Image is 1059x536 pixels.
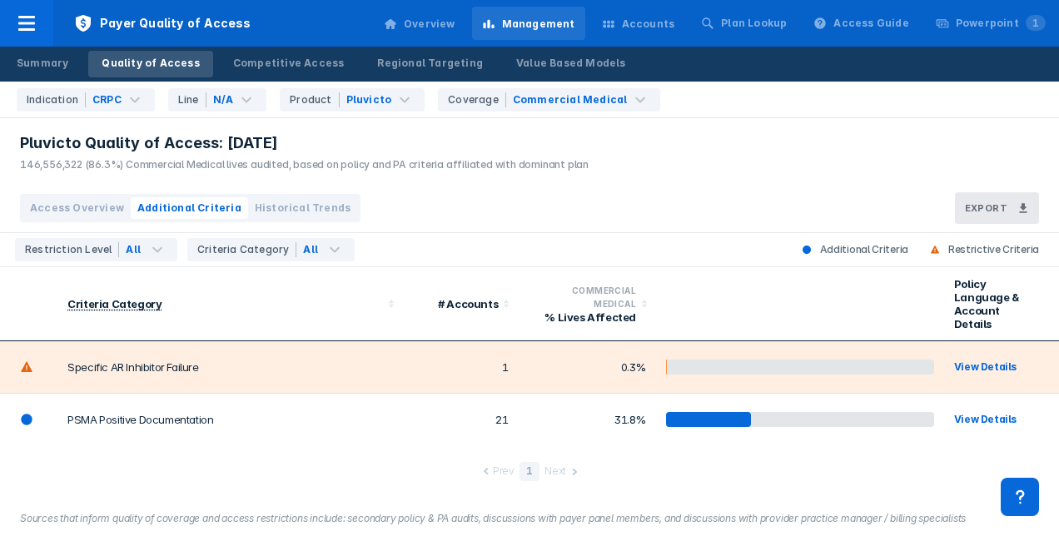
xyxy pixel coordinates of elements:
[721,16,787,31] div: Plan Lookup
[518,341,656,394] td: 0.3%
[137,201,241,216] span: Additional Criteria
[197,242,296,257] div: Criteria Category
[622,17,675,32] div: Accounts
[20,157,589,172] div: 146,556,322 (86.3%) Commercial Medical lives audited, based on policy and PA criteria affiliated ...
[413,297,498,310] div: # Accounts
[23,197,131,219] button: Access Overview
[178,92,206,107] div: Line
[518,394,656,446] td: 31.8%
[404,17,455,32] div: Overview
[965,202,1007,214] h3: Export
[502,17,575,32] div: Management
[88,51,212,77] a: Quality of Access
[1001,478,1039,516] div: Contact Support
[92,92,122,107] div: CRPC
[248,197,357,219] button: Historical Trends
[790,243,918,256] div: Additional Criteria
[346,92,392,107] div: Pluvicto
[255,201,351,216] span: Historical Trends
[233,56,345,71] div: Competitive Access
[503,51,639,77] a: Value Based Models
[403,341,518,394] td: 1
[126,242,141,257] div: All
[102,56,199,71] div: Quality of Access
[918,243,1049,256] div: Restrictive Criteria
[954,359,1029,375] div: View Details
[528,284,636,310] div: Commercial Medical
[956,16,1046,31] div: Powerpoint
[20,511,1039,526] figcaption: Sources that inform quality of coverage and access restrictions include: secondary policy & PA au...
[374,7,465,40] a: Overview
[3,51,82,77] a: Summary
[290,92,339,107] div: Product
[1026,15,1046,31] span: 1
[213,92,234,107] div: N/A
[364,51,496,77] a: Regional Targeting
[472,7,585,40] a: Management
[544,464,566,481] div: Next
[592,7,685,40] a: Accounts
[220,51,358,77] a: Competitive Access
[27,92,86,107] div: Indication
[954,411,1029,428] div: View Details
[377,56,483,71] div: Regional Targeting
[57,394,403,446] td: PSMA Positive Documentation
[57,341,403,394] td: Specific AR Inhibitor Failure
[448,92,506,107] div: Coverage
[131,197,248,219] button: Additional Criteria
[17,56,68,71] div: Summary
[20,133,278,153] span: Pluvicto Quality of Access: [DATE]
[67,298,162,311] div: Criteria Category
[493,464,515,481] div: Prev
[954,277,1039,330] div: Policy Language & Account Details
[30,201,124,216] span: Access Overview
[25,242,119,257] div: Restriction Level
[513,92,628,107] div: Commercial Medical
[833,16,908,31] div: Access Guide
[303,242,318,257] div: All
[955,192,1039,224] button: Export
[516,56,626,71] div: Value Based Models
[403,394,518,446] td: 21
[528,310,636,324] div: % Lives Affected
[520,462,539,481] div: 1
